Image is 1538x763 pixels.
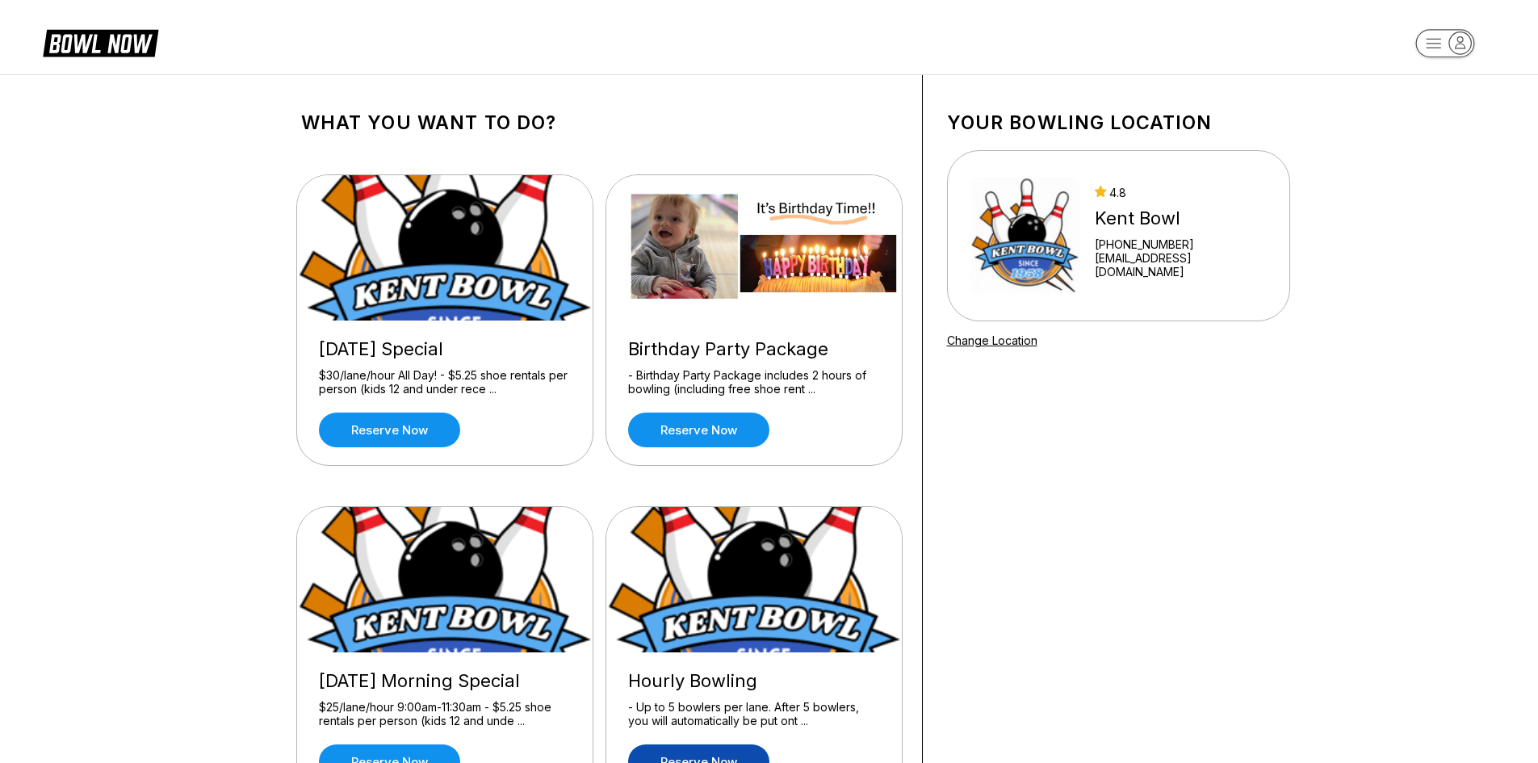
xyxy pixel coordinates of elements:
a: Reserve now [628,413,769,447]
img: Kent Bowl [969,175,1081,296]
div: - Birthday Party Package includes 2 hours of bowling (including free shoe rent ... [628,368,880,396]
div: $25/lane/hour 9:00am-11:30am - $5.25 shoe rentals per person (kids 12 and unde ... [319,700,571,728]
div: [PHONE_NUMBER] [1095,237,1268,251]
img: Sunday Morning Special [297,507,594,652]
div: 4.8 [1095,186,1268,199]
div: [DATE] Morning Special [319,670,571,692]
img: Birthday Party Package [606,175,903,321]
div: $30/lane/hour All Day! - $5.25 shoe rentals per person (kids 12 and under rece ... [319,368,571,396]
div: Hourly Bowling [628,670,880,692]
img: Hourly Bowling [606,507,903,652]
img: Wednesday Special [297,175,594,321]
div: Kent Bowl [1095,208,1268,229]
a: Reserve now [319,413,460,447]
a: Change Location [947,333,1037,347]
div: - Up to 5 bowlers per lane. After 5 bowlers, you will automatically be put ont ... [628,700,880,728]
a: [EMAIL_ADDRESS][DOMAIN_NAME] [1095,251,1268,279]
h1: What you want to do? [301,111,898,134]
div: [DATE] Special [319,338,571,360]
h1: Your bowling location [947,111,1290,134]
div: Birthday Party Package [628,338,880,360]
